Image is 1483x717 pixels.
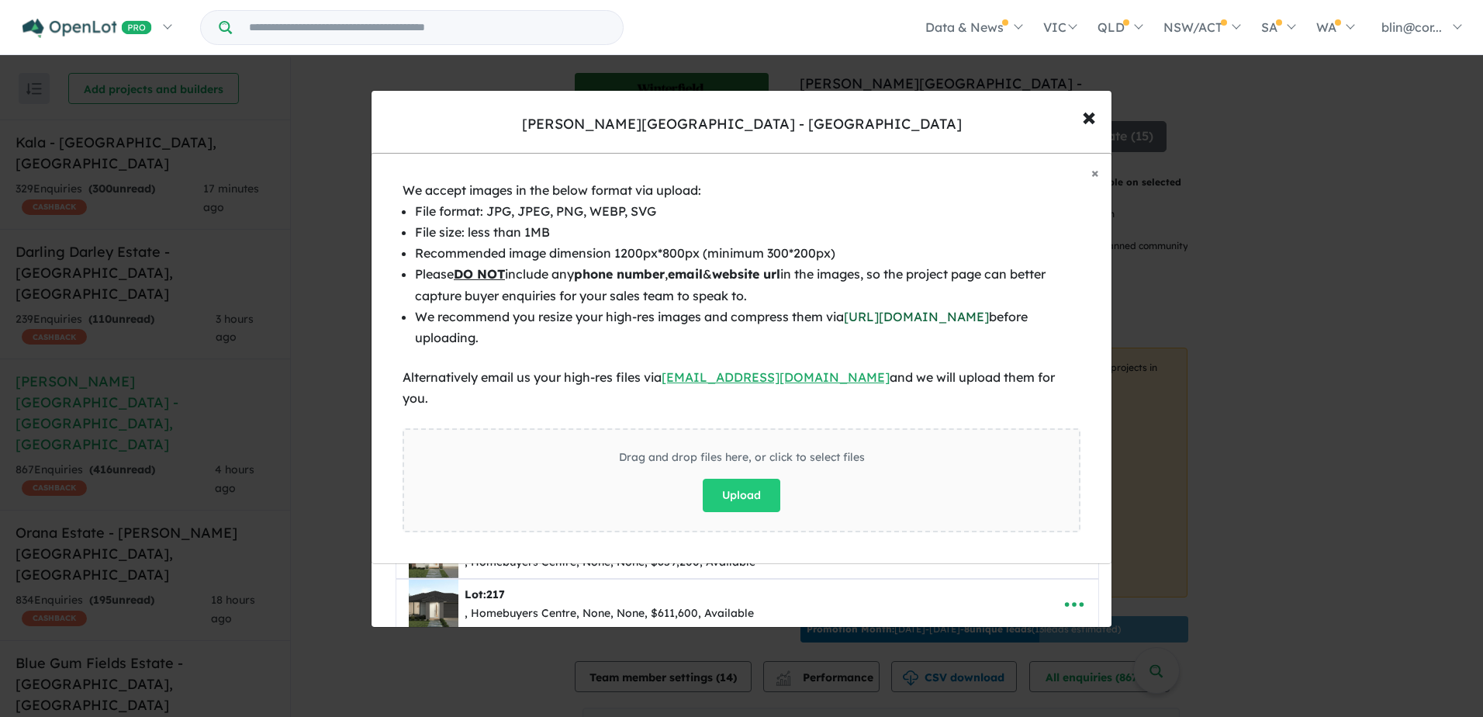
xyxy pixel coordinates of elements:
img: Openlot PRO Logo White [22,19,152,38]
button: Upload [703,479,780,512]
span: blin@cor... [1381,19,1442,35]
u: DO NOT [454,266,505,282]
b: phone number [574,266,665,282]
li: We recommend you resize your high-res images and compress them via before uploading. [415,307,1080,348]
li: Recommended image dimension 1200px*800px (minimum 300*200px) [415,243,1080,264]
b: email [668,266,703,282]
div: Alternatively email us your high-res files via and we will upload them for you. [403,367,1080,409]
div: We accept images in the below format via upload: [403,180,1080,201]
input: Try estate name, suburb, builder or developer [235,11,620,44]
li: File format: JPG, JPEG, PNG, WEBP, SVG [415,201,1080,222]
li: File size: less than 1MB [415,222,1080,243]
span: × [1091,164,1099,182]
a: [EMAIL_ADDRESS][DOMAIN_NAME] [662,369,890,385]
a: [URL][DOMAIN_NAME] [844,309,989,324]
b: website url [712,266,780,282]
div: Drag and drop files here, or click to select files [619,449,865,467]
li: Please include any , & in the images, so the project page can better capture buyer enquiries for ... [415,264,1080,306]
